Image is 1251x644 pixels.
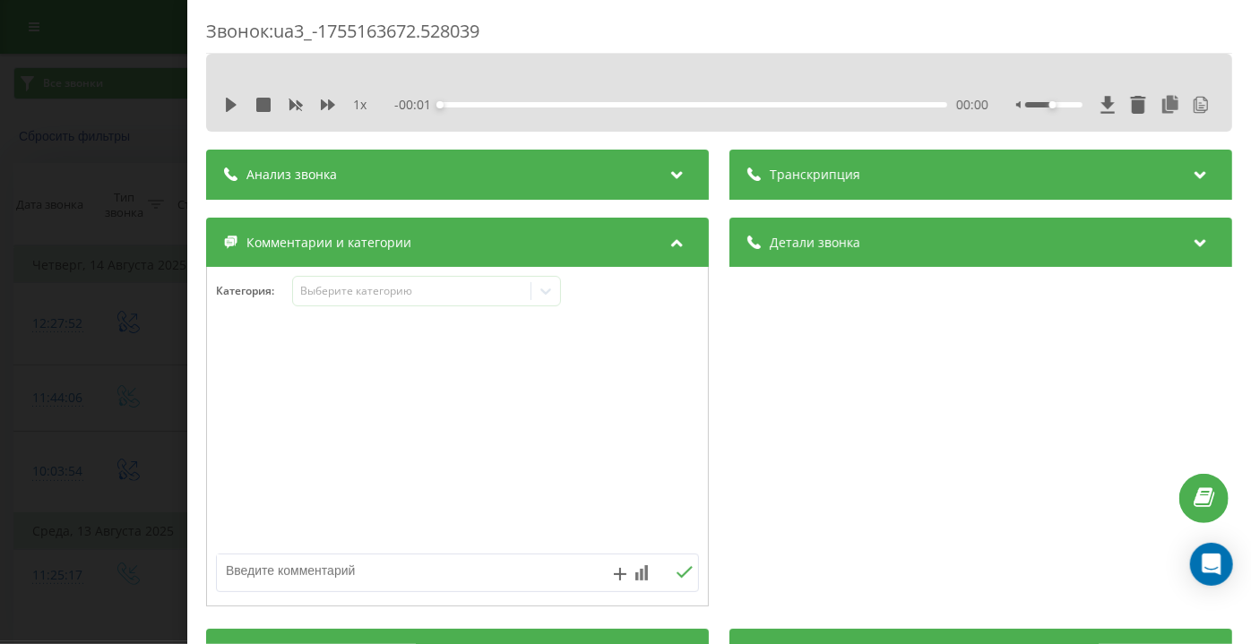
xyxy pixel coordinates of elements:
[300,284,524,298] div: Выберите категорию
[395,96,441,114] span: - 00:01
[1049,101,1057,108] div: Accessibility label
[437,101,444,108] div: Accessibility label
[770,234,860,252] span: Детали звонка
[246,234,411,252] span: Комментарии и категории
[216,285,292,297] h4: Категория :
[206,19,1232,54] div: Звонок : ua3_-1755163672.528039
[353,96,367,114] span: 1 x
[1190,543,1233,586] div: Open Intercom Messenger
[770,166,860,184] span: Транскрипция
[246,166,337,184] span: Анализ звонка
[957,96,989,114] span: 00:00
